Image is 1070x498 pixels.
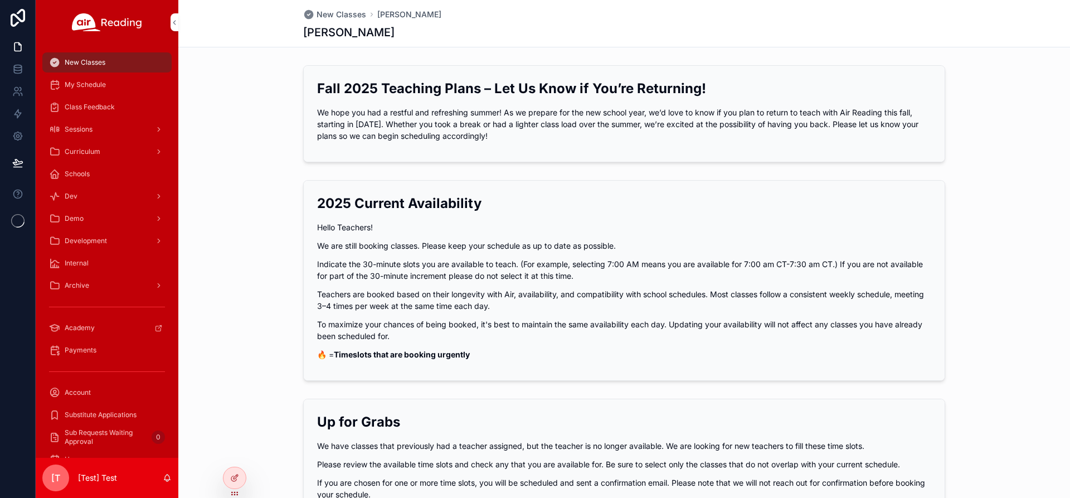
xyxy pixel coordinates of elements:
span: Class Feedback [65,103,115,112]
span: Internal [65,259,89,268]
a: New Classes [303,9,366,20]
p: Please review the available time slots and check any that you are available for. Be sure to selec... [317,458,931,470]
a: Internal [42,253,172,273]
span: Account [65,388,91,397]
a: Account [42,383,172,403]
p: To maximize your chances of being booked, it's best to maintain the same availability each day. U... [317,318,931,342]
a: Substitute Applications [42,405,172,425]
p: We have classes that previously had a teacher assigned, but the teacher is no longer available. W... [317,440,931,452]
p: We hope you had a restful and refreshing summer! As we prepare for the new school year, we’d love... [317,107,931,142]
h2: Fall 2025 Teaching Plans – Let Us Know if You’re Returning! [317,79,931,98]
a: User [42,449,172,470]
a: Academy [42,318,172,338]
a: Development [42,231,172,251]
span: Dev [65,192,77,201]
span: User [65,455,80,464]
p: Teachers are booked based on their longevity with Air, availability, and compatibility with schoo... [317,288,931,312]
div: 0 [152,431,165,444]
a: Archive [42,275,172,296]
a: Schools [42,164,172,184]
div: scrollable content [36,45,178,458]
span: New Classes [65,58,105,67]
span: My Schedule [65,80,106,89]
strong: Timeslots that are booking urgently [334,350,470,359]
h2: Up for Grabs [317,413,931,431]
a: My Schedule [42,75,172,95]
p: Indicate the 30-minute slots you are available to teach. (For example, selecting 7:00 AM means yo... [317,258,931,282]
a: Sessions [42,119,172,139]
span: Payments [65,346,96,355]
h1: [PERSON_NAME] [303,25,395,40]
span: [T [51,471,60,485]
span: Sessions [65,125,93,134]
a: Demo [42,209,172,229]
a: Curriculum [42,142,172,162]
a: Payments [42,340,172,360]
p: Hello Teachers! [317,221,931,233]
span: Development [65,236,107,245]
span: New Classes [317,9,366,20]
span: Archive [65,281,89,290]
span: Substitute Applications [65,410,137,419]
a: Dev [42,186,172,206]
p: 🔥 = [317,349,931,360]
a: [PERSON_NAME] [377,9,441,20]
a: Sub Requests Waiting Approval0 [42,427,172,447]
p: We are still booking classes. Please keep your schedule as up to date as possible. [317,240,931,252]
img: App logo [72,13,142,31]
p: [Test] Test [78,472,117,484]
a: New Classes [42,52,172,72]
span: Curriculum [65,147,100,156]
a: Class Feedback [42,97,172,117]
h2: 2025 Current Availability [317,194,931,212]
span: Schools [65,170,90,178]
span: Sub Requests Waiting Approval [65,428,147,446]
span: Academy [65,323,95,332]
span: Demo [65,214,84,223]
